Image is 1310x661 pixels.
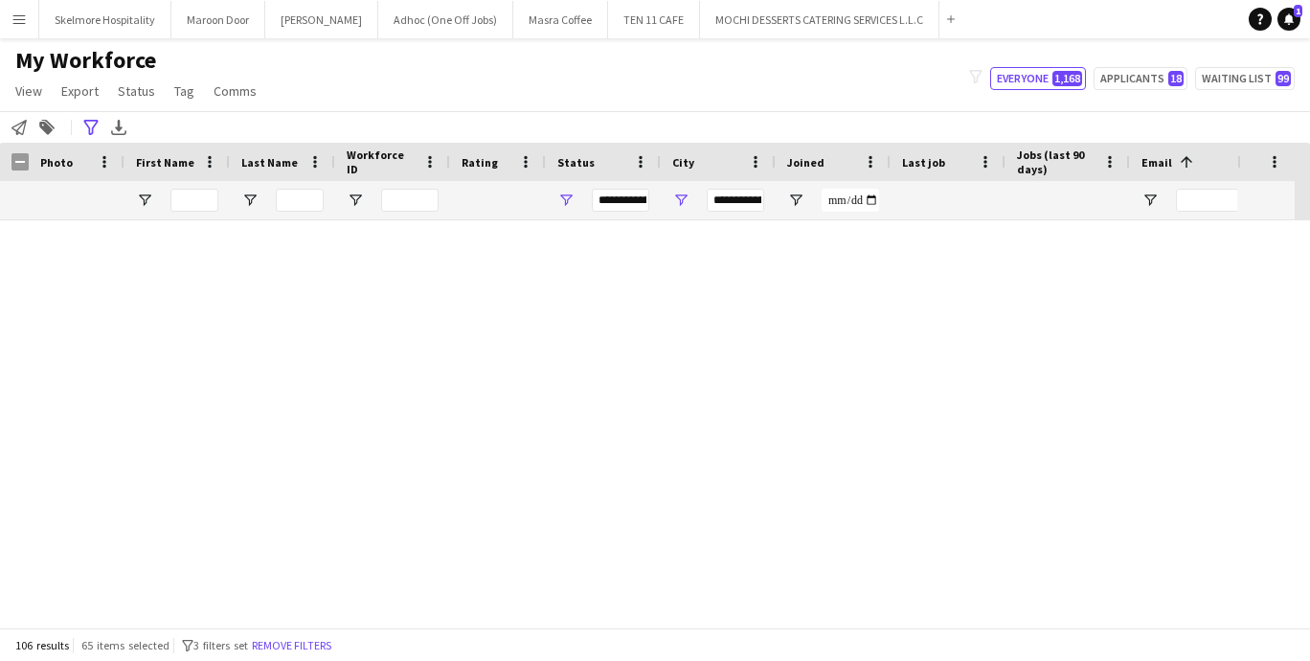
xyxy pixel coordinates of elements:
[787,155,824,170] span: Joined
[136,192,153,209] button: Open Filter Menu
[902,155,945,170] span: Last job
[557,192,575,209] button: Open Filter Menu
[347,148,416,176] span: Workforce ID
[39,1,171,38] button: Skelmore Hospitality
[81,638,169,652] span: 65 items selected
[107,116,130,139] app-action-btn: Export XLSX
[672,155,694,170] span: City
[381,189,439,212] input: Workforce ID Filter Input
[276,189,324,212] input: Last Name Filter Input
[214,82,257,100] span: Comms
[241,192,259,209] button: Open Filter Menu
[608,1,700,38] button: TEN 11 CAFE
[1168,71,1184,86] span: 18
[193,638,248,652] span: 3 filters set
[513,1,608,38] button: Masra Coffee
[1294,5,1302,17] span: 1
[79,116,102,139] app-action-btn: Advanced filters
[1017,148,1095,176] span: Jobs (last 90 days)
[1094,67,1187,90] button: Applicants18
[822,189,879,212] input: Joined Filter Input
[1276,71,1291,86] span: 99
[15,82,42,100] span: View
[61,82,99,100] span: Export
[40,155,73,170] span: Photo
[8,79,50,103] a: View
[110,79,163,103] a: Status
[174,82,194,100] span: Tag
[1052,71,1082,86] span: 1,168
[557,155,595,170] span: Status
[167,79,202,103] a: Tag
[170,189,218,212] input: First Name Filter Input
[118,82,155,100] span: Status
[35,116,58,139] app-action-btn: Add to tag
[248,635,335,656] button: Remove filters
[171,1,265,38] button: Maroon Door
[206,79,264,103] a: Comms
[15,46,156,75] span: My Workforce
[1141,192,1159,209] button: Open Filter Menu
[1195,67,1295,90] button: Waiting list99
[265,1,378,38] button: [PERSON_NAME]
[990,67,1086,90] button: Everyone1,168
[136,155,194,170] span: First Name
[241,155,298,170] span: Last Name
[1141,155,1172,170] span: Email
[787,192,804,209] button: Open Filter Menu
[700,1,939,38] button: MOCHI DESSERTS CATERING SERVICES L.L.C
[672,192,689,209] button: Open Filter Menu
[1277,8,1300,31] a: 1
[462,155,498,170] span: Rating
[8,116,31,139] app-action-btn: Notify workforce
[378,1,513,38] button: Adhoc (One Off Jobs)
[54,79,106,103] a: Export
[347,192,364,209] button: Open Filter Menu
